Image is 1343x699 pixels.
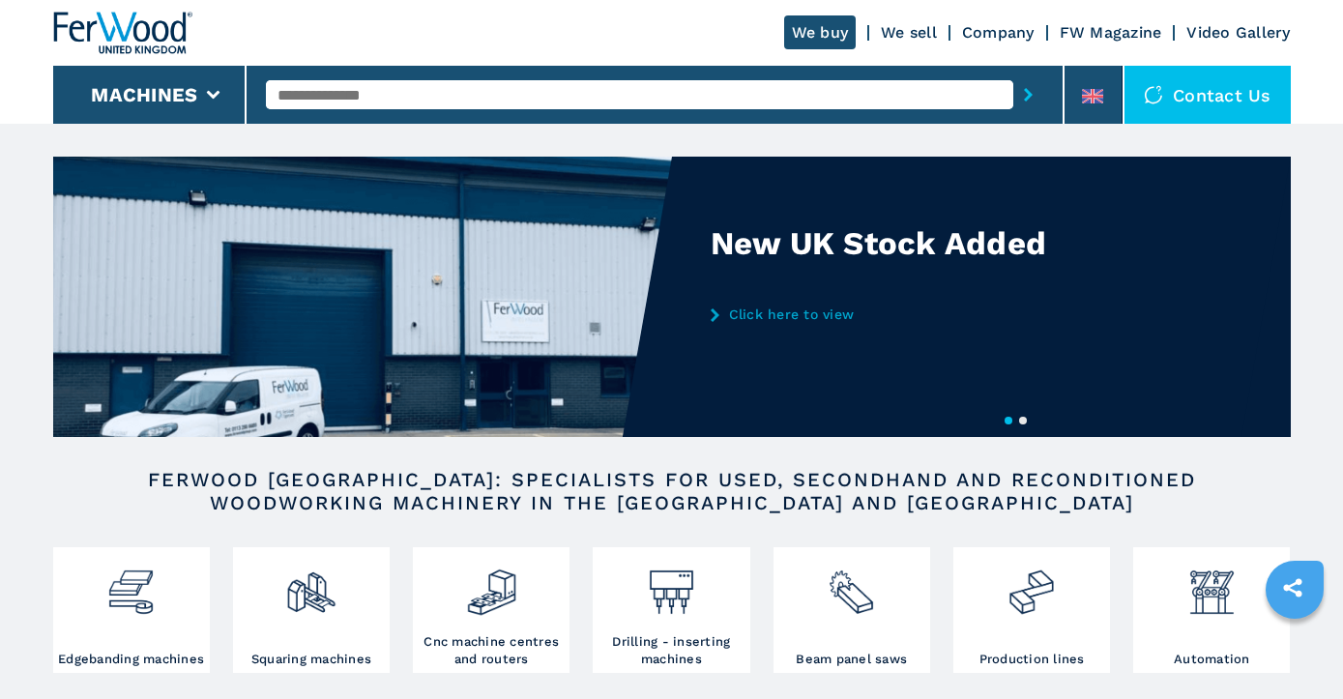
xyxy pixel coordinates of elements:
a: Company [962,23,1035,42]
h2: FERWOOD [GEOGRAPHIC_DATA]: SPECIALISTS FOR USED, SECONDHAND AND RECONDITIONED WOODWORKING MACHINE... [115,468,1229,514]
h3: Drilling - inserting machines [598,633,744,668]
img: sezionatrici_2.png [826,552,877,618]
img: New UK Stock Added [53,157,672,437]
button: submit-button [1013,73,1043,117]
a: Edgebanding machines [53,547,210,673]
img: foratrici_inseritrici_2.png [646,552,697,618]
img: centro_di_lavoro_cnc_2.png [466,552,517,618]
a: Automation [1133,547,1290,673]
a: Click here to view [711,306,1090,322]
h3: Edgebanding machines [58,651,204,668]
a: Drilling - inserting machines [593,547,749,673]
img: Ferwood [53,12,192,54]
a: Production lines [953,547,1110,673]
button: Machines [91,83,197,106]
img: squadratrici_2.png [285,552,336,618]
a: Cnc machine centres and routers [413,547,569,673]
a: Beam panel saws [774,547,930,673]
a: FW Magazine [1060,23,1162,42]
button: 2 [1019,417,1027,424]
h3: Beam panel saws [796,651,907,668]
a: We sell [881,23,937,42]
a: Squaring machines [233,547,390,673]
iframe: Chat [1261,612,1328,684]
img: Contact us [1144,85,1163,104]
a: sharethis [1269,564,1317,612]
div: Contact us [1124,66,1291,124]
img: bordatrici_1.png [105,552,157,618]
button: 1 [1005,417,1012,424]
h3: Automation [1174,651,1250,668]
a: Video Gallery [1186,23,1290,42]
h3: Production lines [979,651,1085,668]
h3: Cnc machine centres and routers [418,633,565,668]
a: We buy [784,15,857,49]
img: linee_di_produzione_2.png [1006,552,1057,618]
h3: Squaring machines [251,651,371,668]
img: automazione.png [1186,552,1238,618]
